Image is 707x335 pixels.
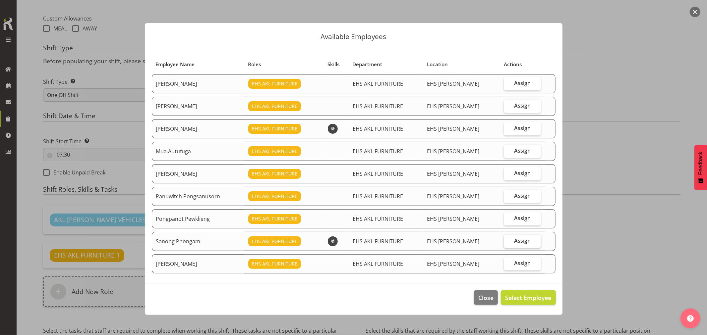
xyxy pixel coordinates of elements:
span: EHS AKL FURNITURE [353,215,403,222]
span: EHS AKL FURNITURE [353,193,403,200]
span: EHS [PERSON_NAME] [427,170,479,177]
span: Assign [514,80,531,86]
span: Department [352,61,382,68]
span: EHS [PERSON_NAME] [427,148,479,155]
td: Pongpanot Pewklieng [152,209,244,228]
span: Assign [514,170,531,176]
span: EHS AKL FURNITURE [252,238,297,245]
p: Available Employees [151,33,556,40]
span: EHS [PERSON_NAME] [427,215,479,222]
span: EHS AKL FURNITURE [353,80,403,87]
span: EHS AKL FURNITURE [353,260,403,267]
span: Assign [514,192,531,199]
span: Assign [514,237,531,244]
span: Assign [514,215,531,221]
span: EHS AKL FURNITURE [252,215,297,222]
span: Assign [514,260,531,266]
span: EHS AKL FURNITURE [353,238,403,245]
span: Feedback [698,152,704,175]
span: EHS AKL FURNITURE [353,148,403,155]
span: EHS AKL FURNITURE [252,148,297,155]
span: EHS [PERSON_NAME] [427,193,479,200]
button: Feedback - Show survey [694,145,707,190]
span: Select Employee [505,294,551,302]
button: Select Employee [501,290,556,305]
td: [PERSON_NAME] [152,74,244,93]
td: [PERSON_NAME] [152,164,244,183]
span: Assign [514,102,531,109]
span: Location [427,61,448,68]
td: Panuwitch Pongsanusorn [152,187,244,206]
td: [PERSON_NAME] [152,97,244,116]
span: EHS [PERSON_NAME] [427,125,479,132]
span: EHS [PERSON_NAME] [427,103,479,110]
span: Assign [514,125,531,131]
span: Roles [248,61,261,68]
span: EHS AKL FURNITURE [252,260,297,267]
td: [PERSON_NAME] [152,119,244,138]
span: Actions [504,61,522,68]
span: EHS [PERSON_NAME] [427,80,479,87]
span: EHS AKL FURNITURE [252,125,297,132]
td: [PERSON_NAME] [152,254,244,273]
span: Skills [327,61,339,68]
span: EHS [PERSON_NAME] [427,260,479,267]
td: Sanong Phongam [152,232,244,251]
span: EHS AKL FURNITURE [353,103,403,110]
button: Close [474,290,498,305]
span: EHS AKL FURNITURE [353,125,403,132]
span: Close [478,293,494,302]
span: EHS AKL FURNITURE [252,193,297,200]
span: EHS AKL FURNITURE [252,80,297,87]
span: EHS [PERSON_NAME] [427,238,479,245]
span: EHS AKL FURNITURE [252,103,297,110]
span: Assign [514,147,531,154]
td: Mua Autufuga [152,142,244,161]
span: EHS AKL FURNITURE [353,170,403,177]
span: Employee Name [155,61,195,68]
span: EHS AKL FURNITURE [252,170,297,177]
img: help-xxl-2.png [687,315,694,322]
